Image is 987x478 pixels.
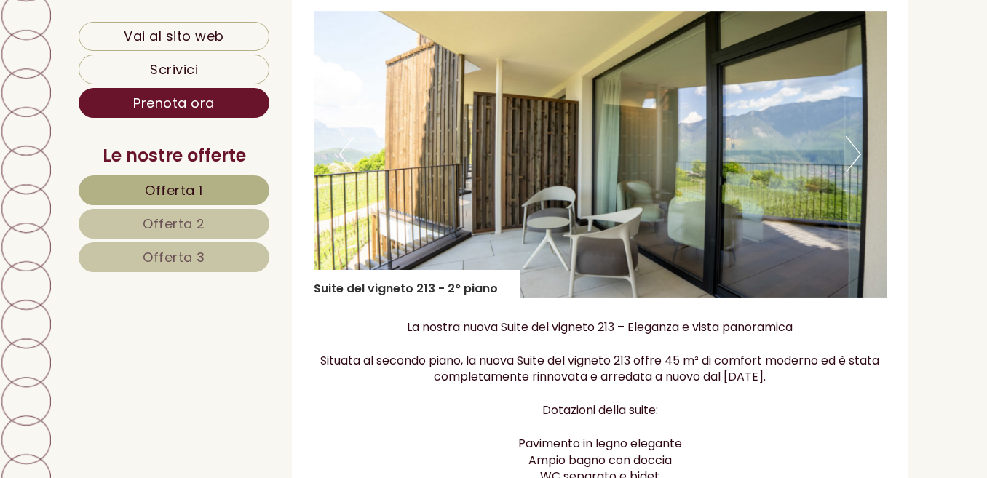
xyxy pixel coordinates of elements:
div: Hotel Tenz [22,45,239,57]
div: Suite del vigneto 213 - 2° piano [314,270,520,298]
span: Offerta 3 [143,248,205,266]
div: Le nostre offerte [79,143,269,168]
a: Scrivici [79,55,269,84]
button: Next [846,136,861,172]
span: Offerta 1 [145,181,203,199]
div: giovedì [254,11,320,35]
a: Vai al sito web [79,22,269,51]
img: image [314,11,887,298]
small: 10:44 [22,73,239,84]
button: Invia [497,379,574,409]
div: Buon giorno, come possiamo aiutarla? [11,42,247,87]
a: Prenota ora [79,88,269,118]
span: Offerta 2 [143,215,205,233]
button: Previous [339,136,354,172]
